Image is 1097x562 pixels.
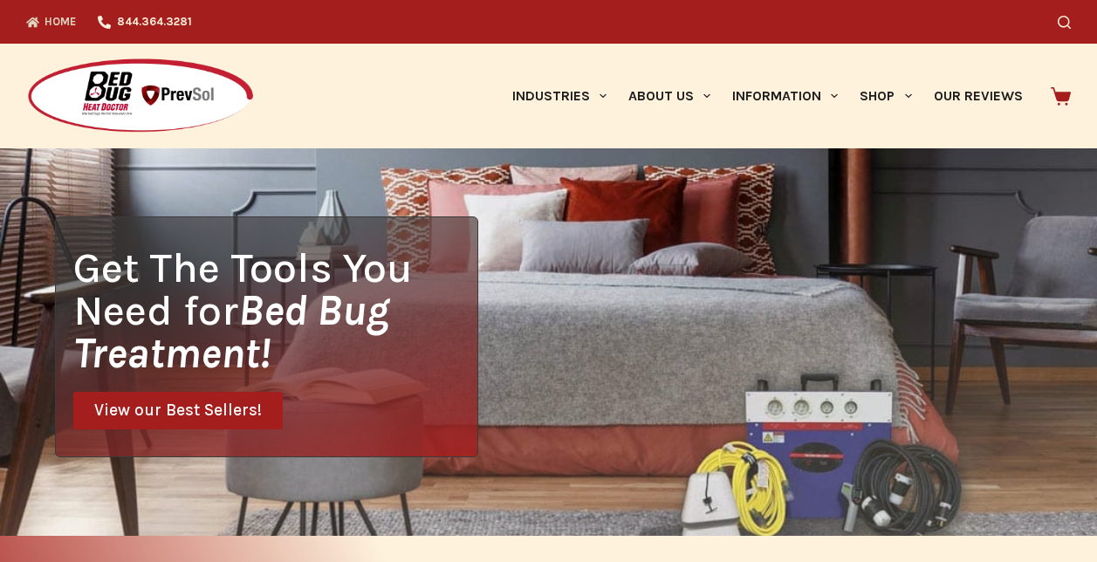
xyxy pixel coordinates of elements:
button: Search [1058,16,1071,29]
a: Information [722,44,849,148]
i: Bed Bug Treatment! [73,285,389,378]
h1: Get The Tools You Need for [73,246,477,374]
a: Shop [849,44,922,148]
a: Industries [501,44,617,148]
a: Our Reviews [922,44,1033,148]
a: View our Best Sellers! [73,392,283,429]
img: Prevsol/Bed Bug Heat Doctor [26,58,255,135]
nav: Primary [501,44,1033,148]
span: View our Best Sellers! [94,402,262,419]
a: About Us [617,44,721,148]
